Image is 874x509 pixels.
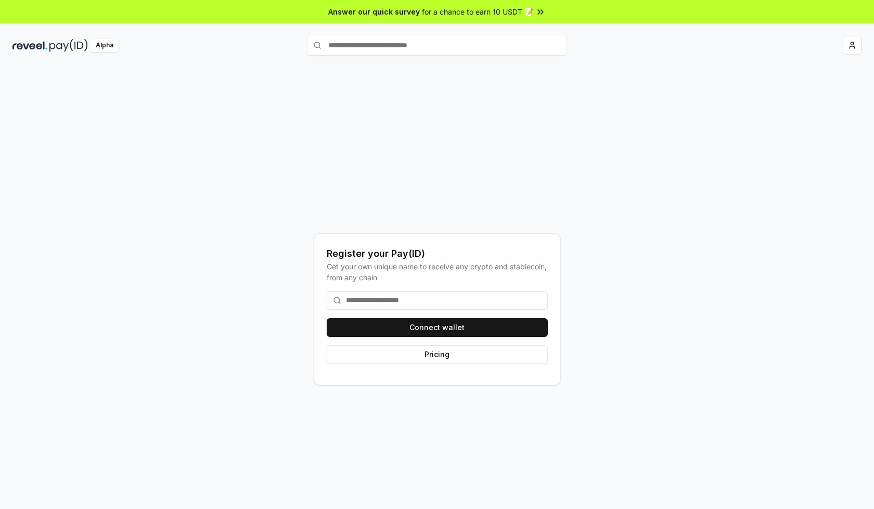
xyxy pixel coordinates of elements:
[327,261,548,283] div: Get your own unique name to receive any crypto and stablecoin, from any chain
[49,39,88,52] img: pay_id
[90,39,119,52] div: Alpha
[327,246,548,261] div: Register your Pay(ID)
[422,6,533,17] span: for a chance to earn 10 USDT 📝
[328,6,420,17] span: Answer our quick survey
[327,318,548,337] button: Connect wallet
[327,345,548,364] button: Pricing
[12,39,47,52] img: reveel_dark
